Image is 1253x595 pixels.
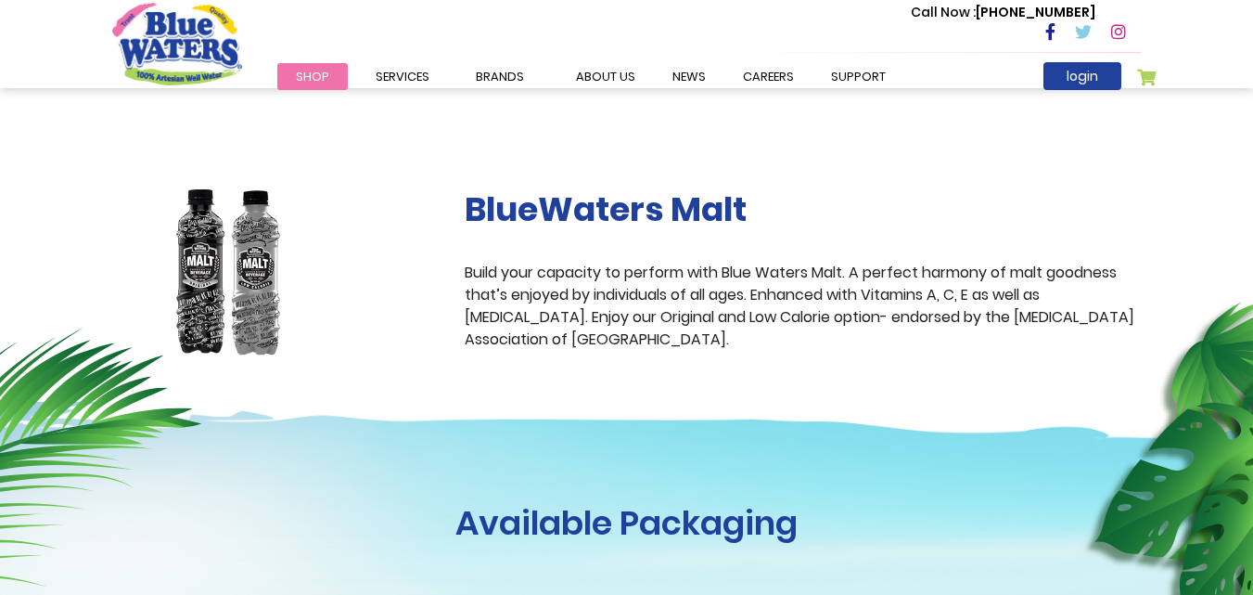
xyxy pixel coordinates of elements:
span: Shop [296,68,329,85]
p: Build your capacity to perform with Blue Waters Malt. A perfect harmony of malt goodness that’s e... [465,262,1142,351]
span: Services [376,68,429,85]
a: login [1043,62,1121,90]
a: News [654,63,724,90]
p: [PHONE_NUMBER] [911,3,1095,22]
span: Brands [476,68,524,85]
h1: Available Packaging [112,503,1142,543]
span: Call Now : [911,3,976,21]
a: about us [557,63,654,90]
a: careers [724,63,812,90]
a: support [812,63,904,90]
h2: BlueWaters Malt [465,189,1142,229]
a: store logo [112,3,242,84]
